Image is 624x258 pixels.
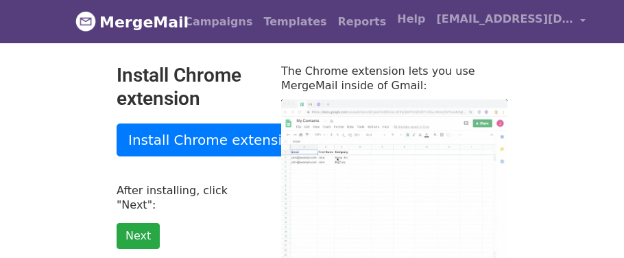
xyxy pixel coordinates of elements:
a: Help [392,5,431,33]
a: Install Chrome extension [117,124,311,156]
h2: Install Chrome extension [117,64,261,110]
a: Next [117,223,160,249]
a: Campaigns [179,8,258,36]
a: [EMAIL_ADDRESS][DOMAIN_NAME] [431,5,591,38]
img: MergeMail logo [75,11,96,32]
a: Reports [333,8,392,36]
p: The Chrome extension lets you use MergeMail inside of Gmail: [281,64,507,93]
p: After installing, click "Next": [117,183,261,212]
a: Templates [258,8,332,36]
span: [EMAIL_ADDRESS][DOMAIN_NAME] [436,11,573,27]
a: MergeMail [75,8,168,36]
